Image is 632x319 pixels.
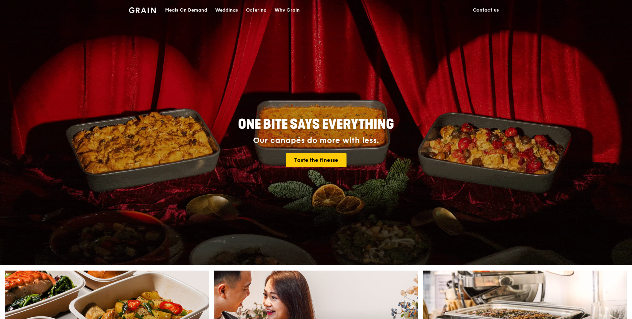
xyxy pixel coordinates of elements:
[286,153,347,167] a: Taste the finesse
[165,0,207,20] div: Meals On Demand
[129,7,156,13] img: Grain
[246,0,267,20] div: Catering
[469,0,503,20] a: Contact us
[211,0,242,20] a: Weddings
[275,0,300,20] div: Why Grain
[197,136,435,145] div: Our canapés do more with less.
[238,116,394,132] span: ONE BITE SAYS EVERYTHING
[271,0,304,20] a: Why Grain
[242,0,271,20] a: Catering
[215,0,238,20] div: Weddings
